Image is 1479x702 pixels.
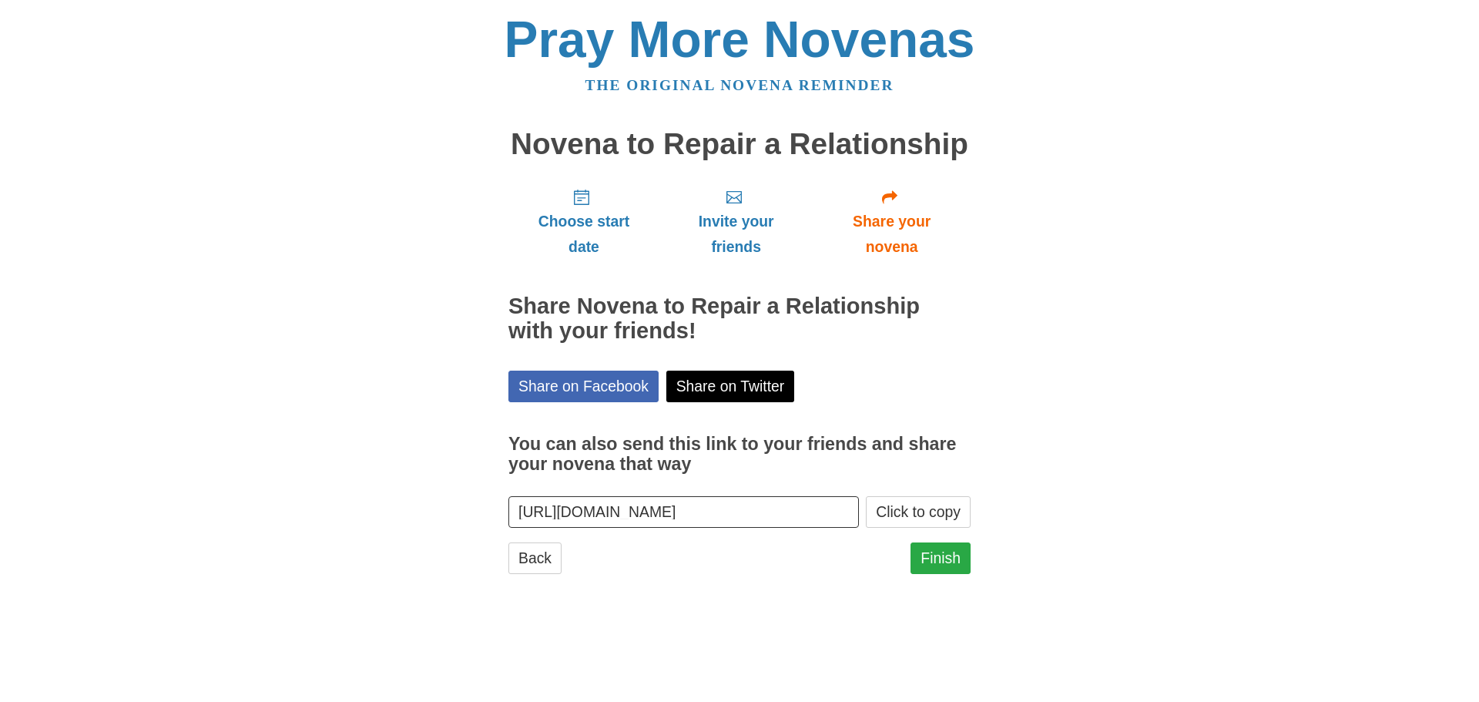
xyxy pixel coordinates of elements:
[828,209,955,260] span: Share your novena
[505,11,975,68] a: Pray More Novenas
[508,435,971,474] h3: You can also send this link to your friends and share your novena that way
[524,209,644,260] span: Choose start date
[508,176,659,267] a: Choose start date
[866,496,971,528] button: Click to copy
[659,176,813,267] a: Invite your friends
[911,542,971,574] a: Finish
[508,294,971,344] h2: Share Novena to Repair a Relationship with your friends!
[508,542,562,574] a: Back
[666,371,795,402] a: Share on Twitter
[813,176,971,267] a: Share your novena
[508,371,659,402] a: Share on Facebook
[585,77,894,93] a: The original novena reminder
[675,209,797,260] span: Invite your friends
[508,128,971,161] h1: Novena to Repair a Relationship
